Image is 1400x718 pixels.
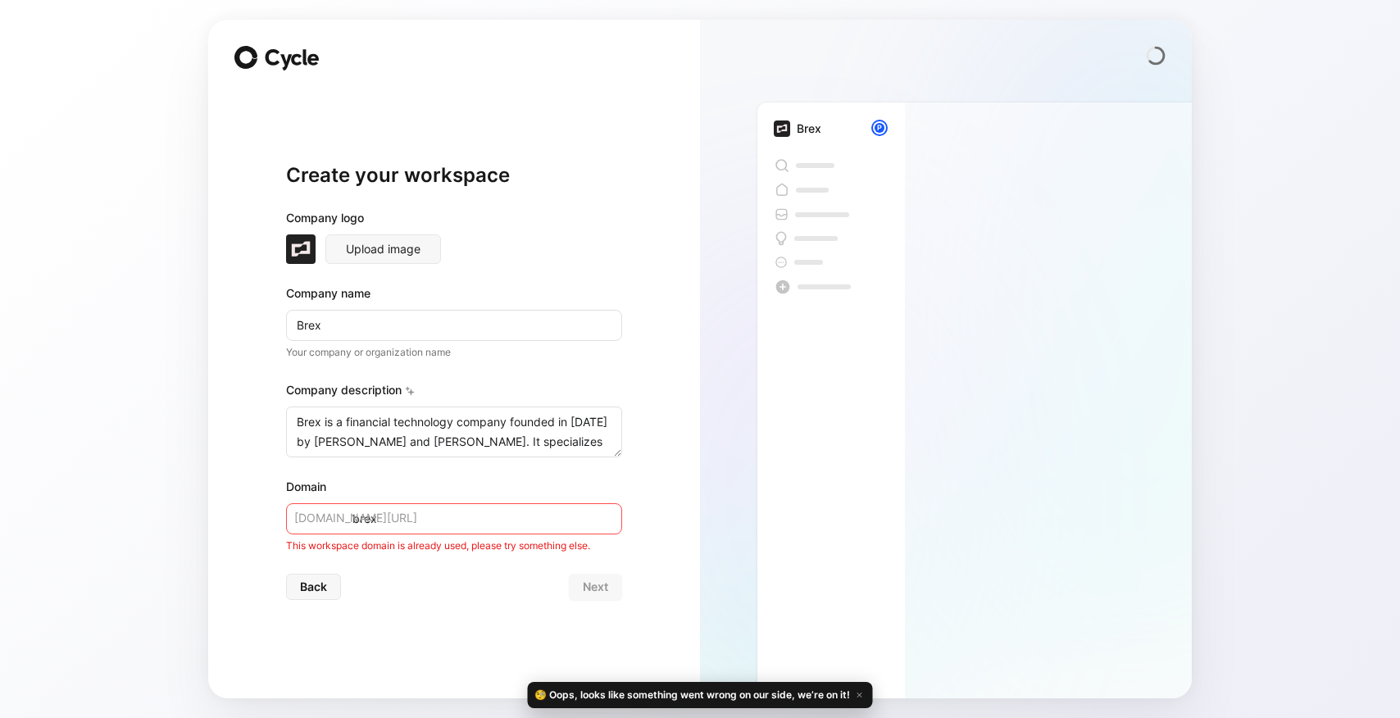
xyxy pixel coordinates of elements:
div: This workspace domain is already used, please try something else. [286,538,622,554]
div: Brex [797,119,821,139]
button: Upload image [325,234,441,264]
span: Back [300,577,327,597]
div: Company name [286,284,622,303]
span: [DOMAIN_NAME][URL] [294,508,417,528]
h1: Create your workspace [286,162,622,189]
div: Domain [286,477,622,497]
div: Company description [286,380,622,407]
button: Back [286,574,341,600]
img: brex.com [286,234,316,264]
img: brex.com [774,120,790,137]
div: 🧐 Oops, looks like something went wrong on our side, we’re on it! [528,682,873,708]
div: Company logo [286,208,622,234]
div: P [873,121,886,134]
input: Example [286,310,622,341]
span: Upload image [346,239,420,259]
p: Your company or organization name [286,344,622,361]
